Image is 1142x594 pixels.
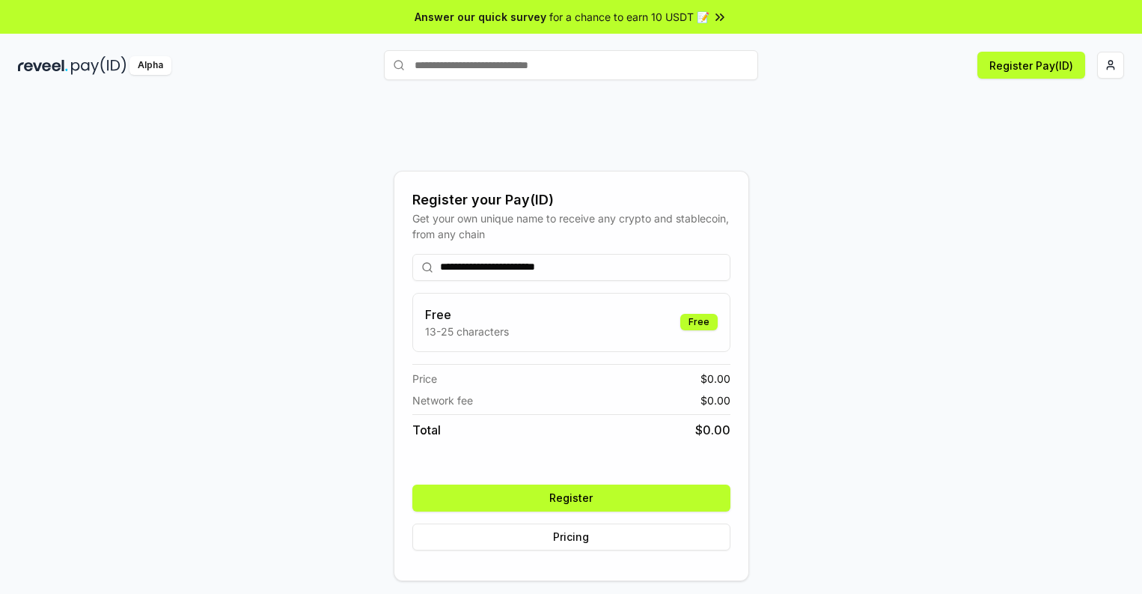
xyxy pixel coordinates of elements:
[680,314,718,330] div: Free
[412,190,730,210] div: Register your Pay(ID)
[412,524,730,551] button: Pricing
[549,9,709,25] span: for a chance to earn 10 USDT 📝
[415,9,546,25] span: Answer our quick survey
[412,421,441,439] span: Total
[412,371,437,387] span: Price
[425,306,509,324] h3: Free
[695,421,730,439] span: $ 0.00
[129,56,171,75] div: Alpha
[977,52,1085,79] button: Register Pay(ID)
[425,324,509,339] p: 13-25 characters
[700,371,730,387] span: $ 0.00
[18,56,68,75] img: reveel_dark
[71,56,126,75] img: pay_id
[412,393,473,408] span: Network fee
[700,393,730,408] span: $ 0.00
[412,485,730,512] button: Register
[412,210,730,242] div: Get your own unique name to receive any crypto and stablecoin, from any chain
